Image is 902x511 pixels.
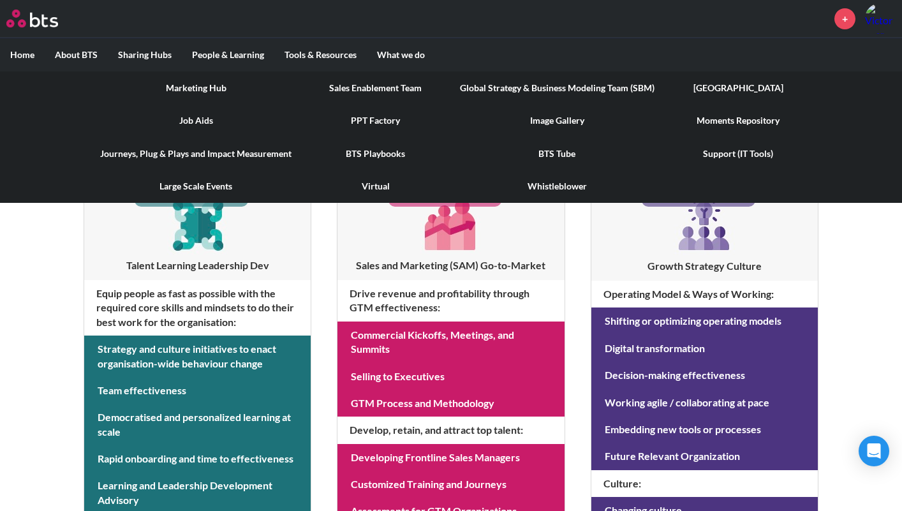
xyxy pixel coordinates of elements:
[834,8,855,29] a: +
[45,38,108,71] label: About BTS
[865,3,896,34] img: Victor Brandao
[591,259,818,273] h3: Growth Strategy Culture
[420,194,481,255] img: [object Object]
[6,10,82,27] a: Go home
[6,10,58,27] img: BTS Logo
[337,258,564,272] h3: Sales and Marketing (SAM) Go-to-Market
[84,258,311,272] h3: Talent Learning Leadership Dev
[865,3,896,34] a: Profile
[84,280,311,336] h4: Equip people as fast as possible with the required core skills and mindsets to do their best work...
[337,280,564,322] h4: Drive revenue and profitability through GTM effectiveness :
[182,38,274,71] label: People & Learning
[337,417,564,443] h4: Develop, retain, and attract top talent :
[108,38,182,71] label: Sharing Hubs
[274,38,367,71] label: Tools & Resources
[591,281,818,307] h4: Operating Model & Ways of Working :
[167,194,228,255] img: [object Object]
[674,194,735,255] img: [object Object]
[859,436,889,466] div: Open Intercom Messenger
[367,38,435,71] label: What we do
[591,470,818,497] h4: Culture :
